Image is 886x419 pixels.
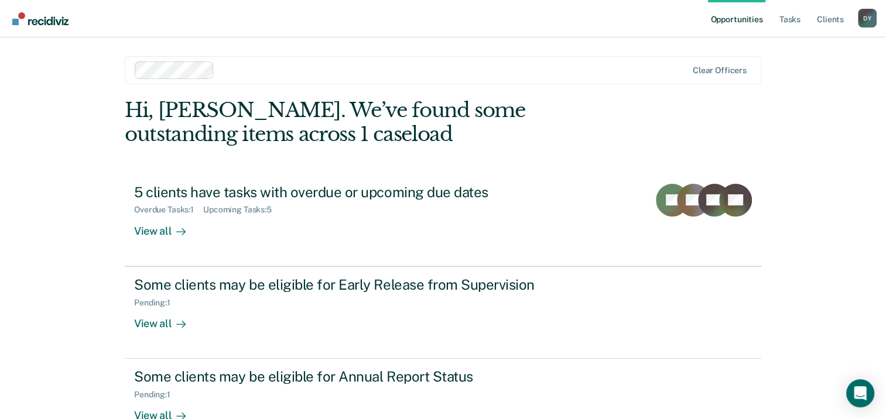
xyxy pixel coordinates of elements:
div: Some clients may be eligible for Annual Report Status [134,368,545,385]
div: Overdue Tasks : 1 [134,205,203,215]
div: D Y [858,9,877,28]
a: Some clients may be eligible for Early Release from SupervisionPending:1View all [125,266,761,359]
div: Hi, [PERSON_NAME]. We’ve found some outstanding items across 1 caseload [125,98,634,146]
div: Upcoming Tasks : 5 [203,205,281,215]
div: Some clients may be eligible for Early Release from Supervision [134,276,545,293]
div: Open Intercom Messenger [846,379,874,407]
div: Pending : 1 [134,298,180,308]
button: Profile dropdown button [858,9,877,28]
div: View all [134,307,200,330]
div: View all [134,215,200,238]
div: Pending : 1 [134,390,180,400]
img: Recidiviz [12,12,69,25]
div: 5 clients have tasks with overdue or upcoming due dates [134,184,545,201]
div: Clear officers [693,66,747,75]
a: 5 clients have tasks with overdue or upcoming due datesOverdue Tasks:1Upcoming Tasks:5View all [125,174,761,266]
